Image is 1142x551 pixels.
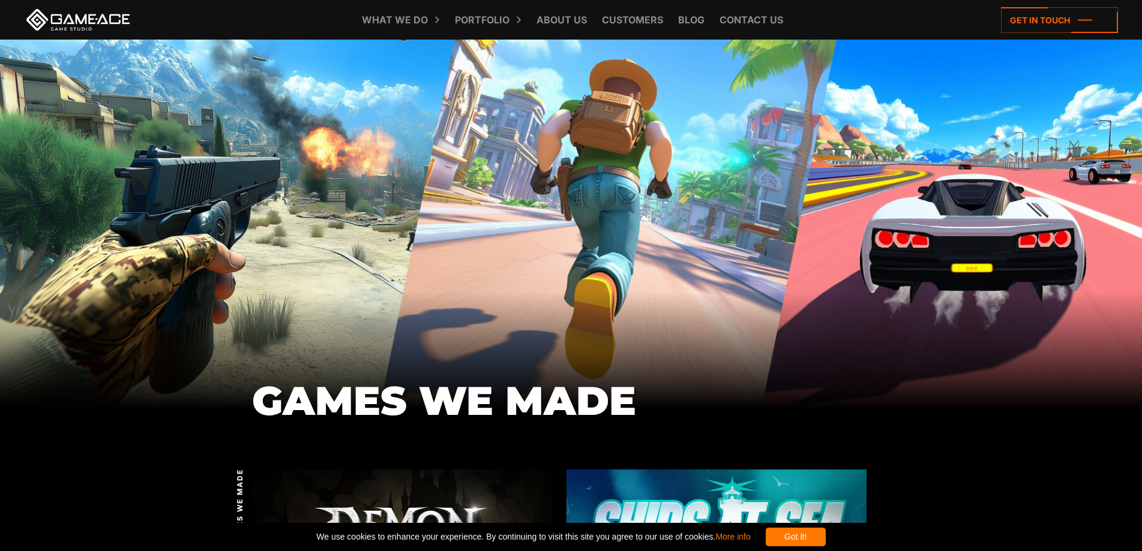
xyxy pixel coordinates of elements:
h1: GAMES WE MADE [252,379,891,423]
div: Got it! [766,528,826,546]
a: More info [715,532,750,541]
span: We use cookies to enhance your experience. By continuing to visit this site you agree to our use ... [316,528,750,546]
a: Get in touch [1001,7,1118,33]
span: GAMES WE MADE [235,468,245,547]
